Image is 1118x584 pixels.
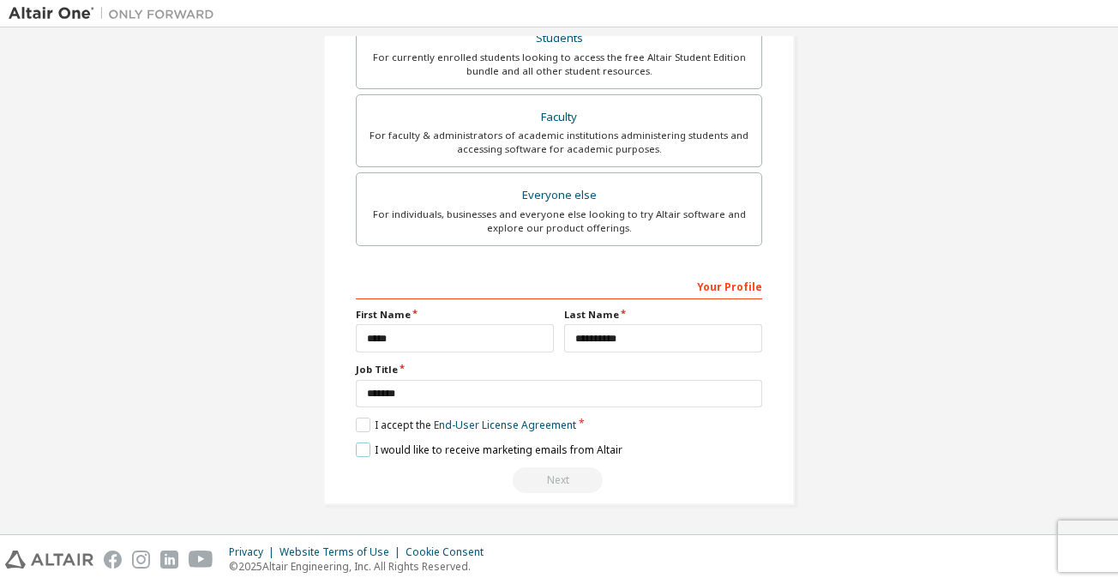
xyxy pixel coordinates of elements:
img: instagram.svg [132,551,150,569]
img: altair_logo.svg [5,551,93,569]
img: linkedin.svg [160,551,178,569]
img: facebook.svg [104,551,122,569]
a: End-User License Agreement [434,418,576,432]
img: Altair One [9,5,223,22]
div: For individuals, businesses and everyone else looking to try Altair software and explore our prod... [367,208,751,235]
div: Students [367,27,751,51]
div: Privacy [229,545,279,559]
div: Cookie Consent [406,545,494,559]
label: I would like to receive marketing emails from Altair [356,443,622,457]
div: For currently enrolled students looking to access the free Altair Student Edition bundle and all ... [367,51,751,78]
label: First Name [356,308,554,322]
div: Website Terms of Use [279,545,406,559]
div: Select your account type to continue [356,467,762,493]
label: Job Title [356,363,762,376]
div: Everyone else [367,184,751,208]
div: For faculty & administrators of academic institutions administering students and accessing softwa... [367,129,751,156]
label: Last Name [564,308,762,322]
label: I accept the [356,418,576,432]
div: Your Profile [356,272,762,299]
div: Faculty [367,105,751,129]
p: © 2025 Altair Engineering, Inc. All Rights Reserved. [229,559,494,574]
img: youtube.svg [189,551,213,569]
